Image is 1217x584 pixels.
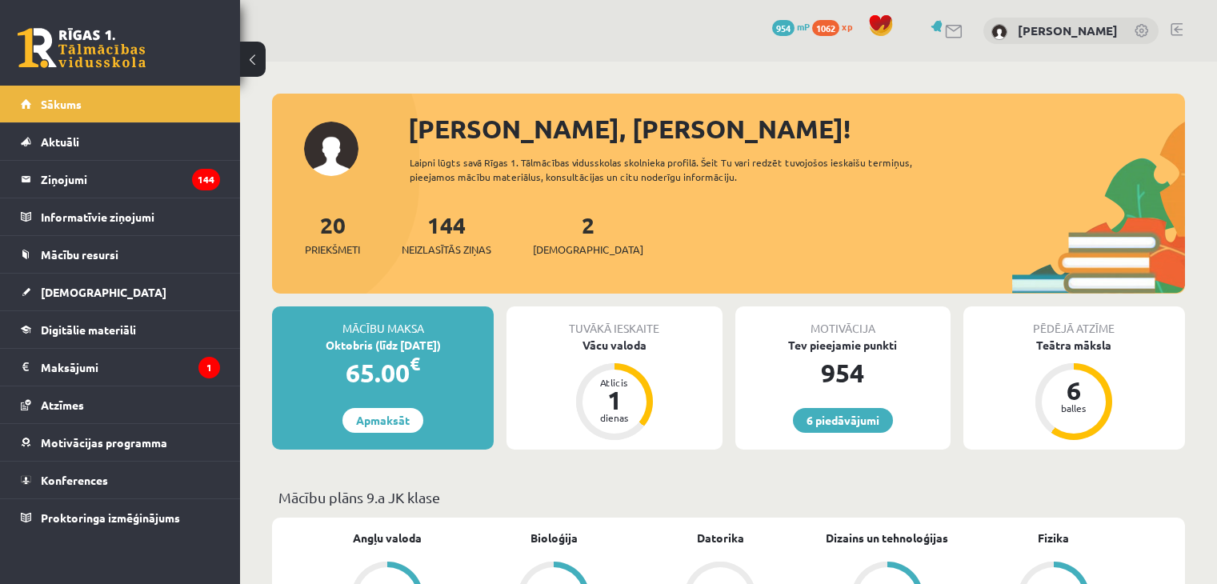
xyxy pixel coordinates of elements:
span: Aktuāli [41,134,79,149]
img: Jana Anna Kārkliņa [991,24,1007,40]
legend: Informatīvie ziņojumi [41,198,220,235]
div: 954 [735,354,951,392]
div: 1 [590,387,639,413]
a: 6 piedāvājumi [793,408,893,433]
a: Sākums [21,86,220,122]
div: dienas [590,413,639,422]
div: Teātra māksla [963,337,1185,354]
a: Dizains un tehnoloģijas [826,530,948,546]
a: Aktuāli [21,123,220,160]
span: Sākums [41,97,82,111]
a: Maksājumi1 [21,349,220,386]
div: Pēdējā atzīme [963,306,1185,337]
div: Tev pieejamie punkti [735,337,951,354]
span: Digitālie materiāli [41,322,136,337]
a: Apmaksāt [342,408,423,433]
a: 20Priekšmeti [305,210,360,258]
a: Atzīmes [21,386,220,423]
a: Bioloģija [530,530,578,546]
a: Teātra māksla 6 balles [963,337,1185,442]
a: Digitālie materiāli [21,311,220,348]
a: 1062 xp [812,20,860,33]
i: 1 [198,357,220,378]
a: Motivācijas programma [21,424,220,461]
legend: Maksājumi [41,349,220,386]
div: Motivācija [735,306,951,337]
a: 144Neizlasītās ziņas [402,210,491,258]
span: [DEMOGRAPHIC_DATA] [41,285,166,299]
p: Mācību plāns 9.a JK klase [278,486,1179,508]
a: 954 mP [772,20,810,33]
a: [DEMOGRAPHIC_DATA] [21,274,220,310]
a: Rīgas 1. Tālmācības vidusskola [18,28,146,68]
a: Proktoringa izmēģinājums [21,499,220,536]
div: 6 [1050,378,1098,403]
div: 65.00 [272,354,494,392]
span: mP [797,20,810,33]
a: Konferences [21,462,220,498]
span: € [410,352,420,375]
div: Vācu valoda [506,337,722,354]
legend: Ziņojumi [41,161,220,198]
div: balles [1050,403,1098,413]
span: Atzīmes [41,398,84,412]
span: Mācību resursi [41,247,118,262]
span: xp [842,20,852,33]
div: Laipni lūgts savā Rīgas 1. Tālmācības vidusskolas skolnieka profilā. Šeit Tu vari redzēt tuvojošo... [410,155,958,184]
a: Ziņojumi144 [21,161,220,198]
span: Proktoringa izmēģinājums [41,510,180,525]
a: Angļu valoda [353,530,422,546]
div: [PERSON_NAME], [PERSON_NAME]! [408,110,1185,148]
span: Konferences [41,473,108,487]
span: 954 [772,20,795,36]
span: Neizlasītās ziņas [402,242,491,258]
span: Priekšmeti [305,242,360,258]
div: Tuvākā ieskaite [506,306,722,337]
span: Motivācijas programma [41,435,167,450]
div: Atlicis [590,378,639,387]
a: 2[DEMOGRAPHIC_DATA] [533,210,643,258]
a: Mācību resursi [21,236,220,273]
a: Vācu valoda Atlicis 1 dienas [506,337,722,442]
span: [DEMOGRAPHIC_DATA] [533,242,643,258]
i: 144 [192,169,220,190]
div: Mācību maksa [272,306,494,337]
a: Informatīvie ziņojumi [21,198,220,235]
div: Oktobris (līdz [DATE]) [272,337,494,354]
a: Datorika [697,530,744,546]
a: Fizika [1038,530,1069,546]
span: 1062 [812,20,839,36]
a: [PERSON_NAME] [1018,22,1118,38]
